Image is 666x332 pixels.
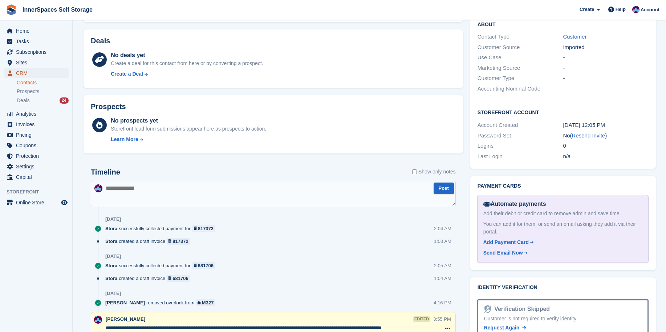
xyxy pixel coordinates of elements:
span: Stora [105,275,117,282]
a: Resend Invite [572,132,605,139]
div: Last Login [478,152,563,161]
a: menu [4,172,69,182]
div: No prospects yet [111,116,266,125]
div: [DATE] 12:05 PM [563,121,649,129]
a: menu [4,47,69,57]
a: 817372 [167,238,190,245]
div: Storefront lead form submissions appear here as prospects to action. [111,125,266,133]
h2: Prospects [91,103,126,111]
span: Sites [16,57,60,68]
button: Post [434,183,454,195]
div: Add their debit or credit card to remove admin and save time. [483,210,642,217]
a: menu [4,68,69,78]
div: 2:04 AM [434,225,451,232]
a: menu [4,130,69,140]
div: n/a [563,152,649,161]
img: Identity Verification Ready [484,305,491,313]
span: Protection [16,151,60,161]
a: Customer [563,33,586,40]
div: [DATE] [105,216,121,222]
div: Imported [563,43,649,52]
div: [DATE] [105,253,121,259]
span: Stora [105,262,117,269]
div: Learn More [111,136,138,143]
span: Request Again [484,325,520,331]
span: Online Store [16,197,60,208]
div: Use Case [478,53,563,62]
span: Help [616,6,626,13]
a: menu [4,161,69,172]
div: Password Set [478,132,563,140]
h2: Payment cards [478,183,649,189]
h2: Timeline [91,168,120,176]
div: 24 [60,97,69,104]
span: Prospects [17,88,39,95]
div: - [563,85,649,93]
a: Learn More [111,136,266,143]
div: Verification Skipped [491,305,550,313]
div: successfully collected payment for [105,262,219,269]
input: Show only notes [412,168,417,176]
span: Stora [105,225,117,232]
a: Request Again [484,324,526,332]
span: [PERSON_NAME] [105,299,145,306]
a: menu [4,36,69,47]
span: Analytics [16,109,60,119]
div: successfully collected payment for [105,225,219,232]
span: ( ) [570,132,607,139]
div: removed overlock from [105,299,219,306]
div: M327 [202,299,214,306]
div: Accounting Nominal Code [478,85,563,93]
div: Customer is not required to verify identity. [484,315,642,323]
a: menu [4,119,69,129]
div: 1:04 AM [434,275,451,282]
span: Tasks [16,36,60,47]
h2: Storefront Account [478,108,649,116]
a: 681706 [167,275,190,282]
div: Customer Type [478,74,563,83]
a: Preview store [60,198,69,207]
a: menu [4,57,69,68]
div: 681706 [172,275,188,282]
span: CRM [16,68,60,78]
span: Coupons [16,140,60,151]
span: Stora [105,238,117,245]
span: Capital [16,172,60,182]
div: 4:16 PM [434,299,451,306]
img: Paul Allo [94,184,102,192]
div: - [563,74,649,83]
a: menu [4,140,69,151]
div: Customer Source [478,43,563,52]
div: 1:03 AM [434,238,451,245]
img: stora-icon-8386f47178a22dfd0bd8f6a31ec36ba5ce8667c1dd55bd0f319d3a0aa187defe.svg [6,4,17,15]
a: InnerSpaces Self Storage [20,4,96,16]
div: Create a deal for this contact from here or by converting a prospect. [111,60,263,67]
a: 817372 [192,225,216,232]
a: menu [4,26,69,36]
span: [PERSON_NAME] [106,316,145,322]
div: No [563,132,649,140]
img: Paul Allo [632,6,639,13]
a: Add Payment Card [483,239,639,246]
a: menu [4,109,69,119]
a: menu [4,151,69,161]
label: Show only notes [412,168,456,176]
h2: Identity verification [478,285,649,291]
div: 2:05 AM [434,262,451,269]
h2: About [478,20,649,28]
div: 817372 [172,238,188,245]
a: menu [4,197,69,208]
a: 681706 [192,262,216,269]
div: 3:55 PM [433,316,451,323]
a: M327 [196,299,215,306]
span: Storefront [7,188,72,196]
div: - [563,64,649,72]
span: Create [580,6,594,13]
img: Paul Allo [94,316,102,324]
div: Create a Deal [111,70,143,78]
div: 681706 [198,262,214,269]
div: created a draft invoice [105,275,194,282]
div: Automate payments [483,200,642,208]
span: Account [641,6,659,13]
a: Contacts [17,79,69,86]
